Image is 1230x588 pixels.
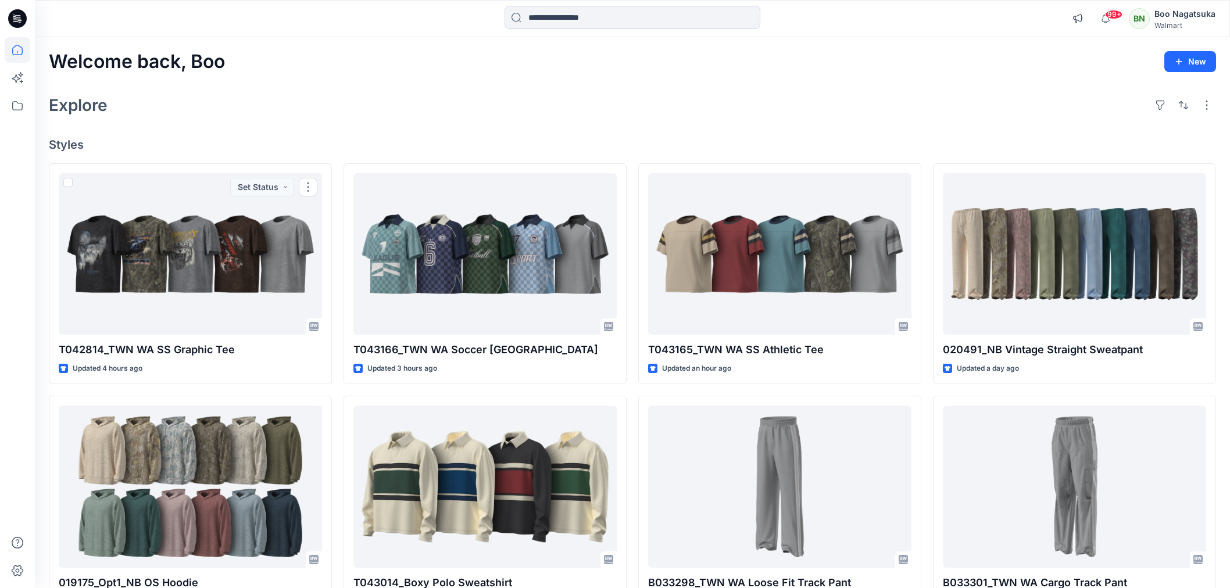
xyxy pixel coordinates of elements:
[59,342,322,358] p: T042814_TWN WA SS Graphic Tee
[1129,8,1150,29] div: BN
[49,51,225,73] h2: Welcome back, Boo
[1154,21,1215,30] div: Walmart
[943,173,1206,335] a: 020491_NB Vintage Straight Sweatpant
[648,342,911,358] p: T043165_TWN WA SS Athletic Tee
[662,363,731,375] p: Updated an hour ago
[648,406,911,567] a: B033298_TWN WA Loose Fit Track Pant
[367,363,437,375] p: Updated 3 hours ago
[49,138,1216,152] h4: Styles
[73,363,142,375] p: Updated 4 hours ago
[49,96,108,114] h2: Explore
[353,173,617,335] a: T043166_TWN WA Soccer Jersey
[59,173,322,335] a: T042814_TWN WA SS Graphic Tee
[353,406,617,567] a: T043014_Boxy Polo Sweatshirt
[1105,10,1122,19] span: 99+
[59,406,322,567] a: 019175_Opt1_NB OS Hoodie
[353,342,617,358] p: T043166_TWN WA Soccer [GEOGRAPHIC_DATA]
[943,406,1206,567] a: B033301_TWN WA Cargo Track Pant
[957,363,1019,375] p: Updated a day ago
[943,342,1206,358] p: 020491_NB Vintage Straight Sweatpant
[648,173,911,335] a: T043165_TWN WA SS Athletic Tee
[1154,7,1215,21] div: Boo Nagatsuka
[1164,51,1216,72] button: New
